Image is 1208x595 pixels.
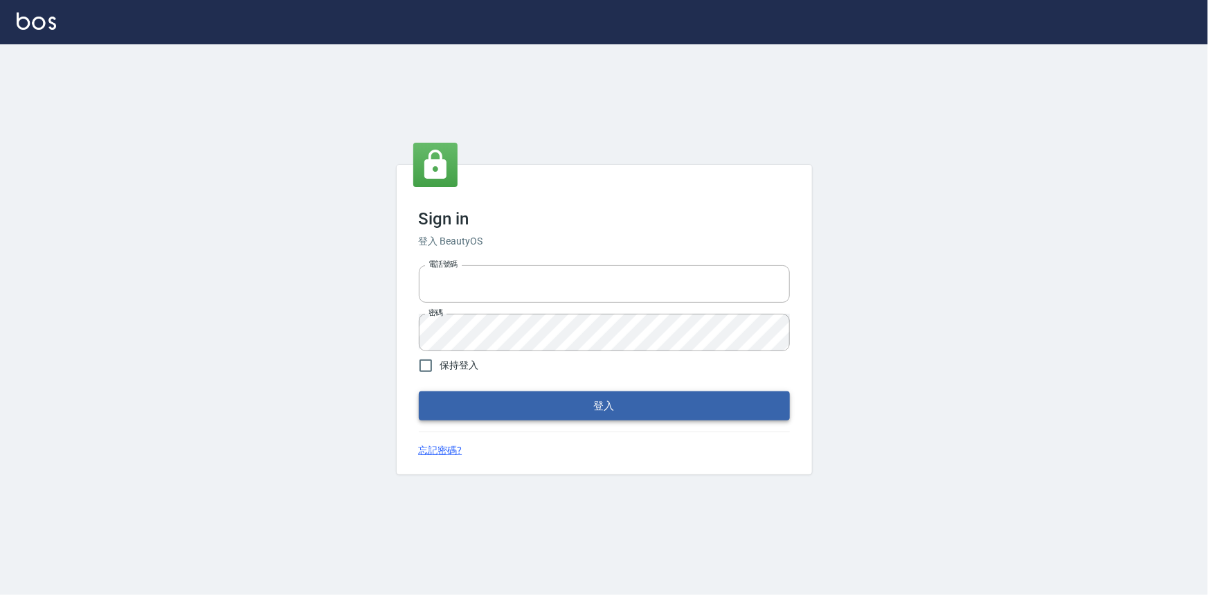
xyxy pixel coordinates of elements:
h6: 登入 BeautyOS [419,234,790,249]
h3: Sign in [419,209,790,229]
button: 登入 [419,391,790,420]
a: 忘記密碼? [419,443,462,458]
label: 密碼 [429,308,443,318]
span: 保持登入 [440,358,479,373]
label: 電話號碼 [429,259,458,269]
img: Logo [17,12,56,30]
